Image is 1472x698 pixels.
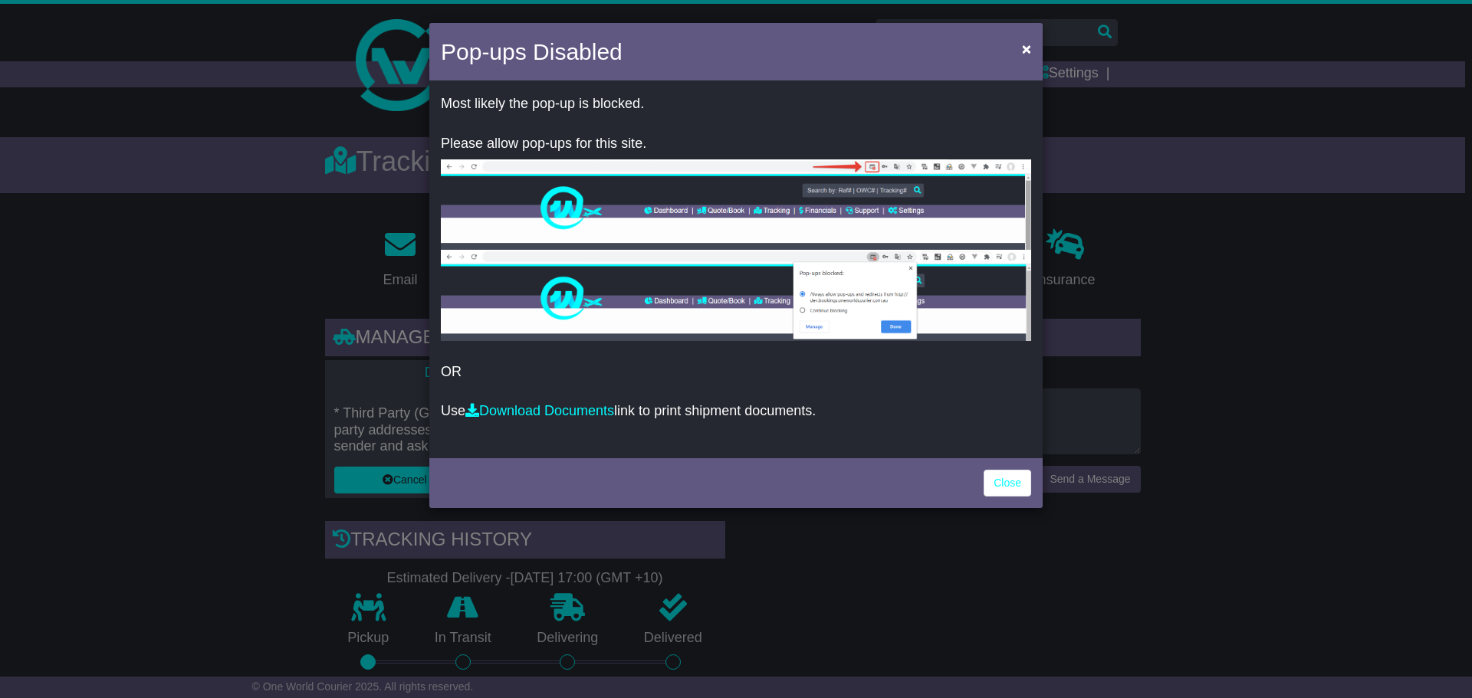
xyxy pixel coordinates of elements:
p: Use link to print shipment documents. [441,403,1031,420]
button: Close [1014,33,1039,64]
p: Please allow pop-ups for this site. [441,136,1031,152]
span: × [1022,40,1031,57]
img: allow-popup-2.png [441,250,1031,341]
div: OR [429,84,1043,454]
p: Most likely the pop-up is blocked. [441,96,1031,113]
a: Close [984,470,1031,496]
h4: Pop-ups Disabled [441,34,623,69]
img: allow-popup-1.png [441,159,1031,250]
a: Download Documents [465,403,614,418]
